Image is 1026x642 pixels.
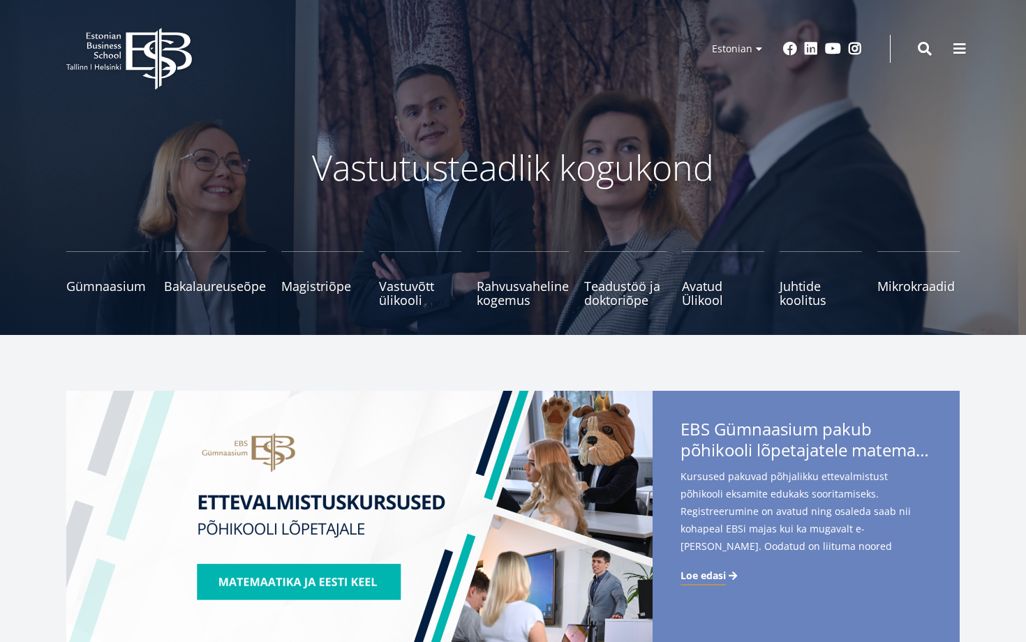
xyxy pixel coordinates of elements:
span: Loe edasi [681,569,726,583]
a: Facebook [783,42,797,56]
a: Youtube [825,42,841,56]
a: Juhtide koolitus [780,251,862,307]
span: Juhtide koolitus [780,279,862,307]
span: Vastuvõtt ülikooli [379,279,461,307]
span: Gümnaasium [66,279,149,293]
span: Magistriõpe [281,279,364,293]
span: Mikrokraadid [877,279,960,293]
a: Gümnaasium [66,251,149,307]
p: Vastutusteadlik kogukond [143,147,883,188]
a: Magistriõpe [281,251,364,307]
a: Linkedin [804,42,818,56]
a: Loe edasi [681,569,740,583]
a: Avatud Ülikool [682,251,764,307]
span: EBS Gümnaasium pakub [681,419,932,465]
span: Avatud Ülikool [682,279,764,307]
a: Vastuvõtt ülikooli [379,251,461,307]
a: Instagram [848,42,862,56]
a: Teadustöö ja doktoriõpe [584,251,667,307]
span: Teadustöö ja doktoriõpe [584,279,667,307]
a: Bakalaureuseõpe [164,251,266,307]
a: Mikrokraadid [877,251,960,307]
a: Rahvusvaheline kogemus [477,251,569,307]
span: Rahvusvaheline kogemus [477,279,569,307]
span: põhikooli lõpetajatele matemaatika- ja eesti keele kursuseid [681,440,932,461]
span: Kursused pakuvad põhjalikku ettevalmistust põhikooli eksamite edukaks sooritamiseks. Registreerum... [681,468,932,577]
span: Bakalaureuseõpe [164,279,266,293]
